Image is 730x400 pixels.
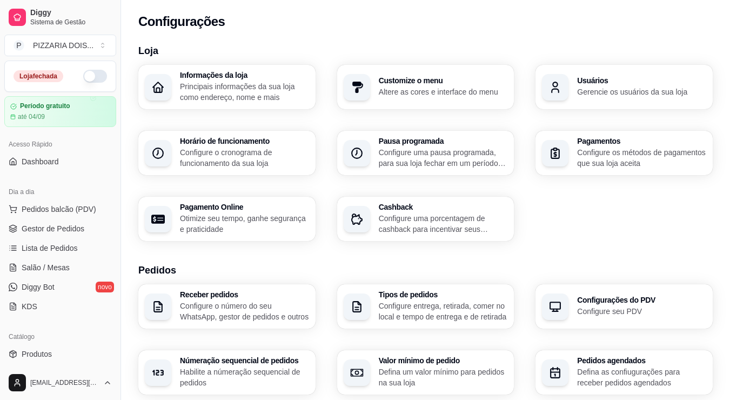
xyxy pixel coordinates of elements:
[337,65,514,109] button: Customize o menuAltere as cores e interface do menu
[180,203,309,211] h3: Pagamento Online
[20,102,70,110] article: Período gratuito
[22,282,55,292] span: Diggy Bot
[4,259,116,276] a: Salão / Mesas
[4,4,116,30] a: DiggySistema de Gestão
[180,137,309,145] h3: Horário de funcionamento
[379,366,508,388] p: Defina um valor mínimo para pedidos na sua loja
[180,291,309,298] h3: Receber pedidos
[379,301,508,322] p: Configure entrega, retirada, comer no local e tempo de entrega e de retirada
[577,147,706,169] p: Configure os métodos de pagamentos que sua loja aceita
[138,131,316,175] button: Horário de funcionamentoConfigure o cronograma de funcionamento da sua loja
[577,137,706,145] h3: Pagamentos
[4,153,116,170] a: Dashboard
[4,183,116,201] div: Dia a dia
[4,278,116,296] a: Diggy Botnovo
[379,137,508,145] h3: Pausa programada
[138,263,713,278] h3: Pedidos
[30,378,99,387] span: [EMAIL_ADDRESS][DOMAIN_NAME]
[4,239,116,257] a: Lista de Pedidos
[379,213,508,235] p: Configure uma porcentagem de cashback para incentivar seus clientes a comprarem em sua loja
[577,366,706,388] p: Defina as confiugurações para receber pedidos agendados
[180,147,309,169] p: Configure o cronograma de funcionamento da sua loja
[22,262,70,273] span: Salão / Mesas
[577,357,706,364] h3: Pedidos agendados
[14,40,24,51] span: P
[577,86,706,97] p: Gerencie os usuários da sua loja
[138,197,316,241] button: Pagamento OnlineOtimize seu tempo, ganhe segurança e praticidade
[4,96,116,127] a: Período gratuitoaté 04/09
[83,70,107,83] button: Alterar Status
[4,370,116,396] button: [EMAIL_ADDRESS][DOMAIN_NAME]
[535,131,713,175] button: PagamentosConfigure os métodos de pagamentos que sua loja aceita
[535,350,713,395] button: Pedidos agendadosDefina as confiugurações para receber pedidos agendados
[379,203,508,211] h3: Cashback
[535,284,713,329] button: Configurações do PDVConfigure seu PDV
[30,18,112,26] span: Sistema de Gestão
[180,71,309,79] h3: Informações da loja
[22,204,96,215] span: Pedidos balcão (PDV)
[337,131,514,175] button: Pausa programadaConfigure uma pausa programada, para sua loja fechar em um período específico
[4,345,116,363] a: Produtos
[379,357,508,364] h3: Valor mínimo de pedido
[379,86,508,97] p: Altere as cores e interface do menu
[138,284,316,329] button: Receber pedidosConfigure o número do seu WhatsApp, gestor de pedidos e outros
[138,13,225,30] h2: Configurações
[180,301,309,322] p: Configure o número do seu WhatsApp, gestor de pedidos e outros
[138,43,713,58] h3: Loja
[379,291,508,298] h3: Tipos de pedidos
[337,284,514,329] button: Tipos de pedidosConfigure entrega, retirada, comer no local e tempo de entrega e de retirada
[379,77,508,84] h3: Customize o menu
[33,40,93,51] div: PIZZARIA DOIS ...
[577,77,706,84] h3: Usuários
[4,365,116,382] a: Complementos
[535,65,713,109] button: UsuáriosGerencie os usuários da sua loja
[22,243,78,254] span: Lista de Pedidos
[180,81,309,103] p: Principais informações da sua loja como endereço, nome e mais
[4,220,116,237] a: Gestor de Pedidos
[577,306,706,317] p: Configure seu PDV
[180,213,309,235] p: Otimize seu tempo, ganhe segurança e praticidade
[30,8,112,18] span: Diggy
[22,349,52,359] span: Produtos
[138,65,316,109] button: Informações da lojaPrincipais informações da sua loja como endereço, nome e mais
[4,35,116,56] button: Select a team
[577,296,706,304] h3: Configurações do PDV
[4,328,116,345] div: Catálogo
[4,201,116,218] button: Pedidos balcão (PDV)
[337,350,514,395] button: Valor mínimo de pedidoDefina um valor mínimo para pedidos na sua loja
[4,136,116,153] div: Acesso Rápido
[379,147,508,169] p: Configure uma pausa programada, para sua loja fechar em um período específico
[18,112,45,121] article: até 04/09
[180,366,309,388] p: Habilite a númeração sequencial de pedidos
[22,156,59,167] span: Dashboard
[22,223,84,234] span: Gestor de Pedidos
[337,197,514,241] button: CashbackConfigure uma porcentagem de cashback para incentivar seus clientes a comprarem em sua loja
[4,298,116,315] a: KDS
[180,357,309,364] h3: Númeração sequencial de pedidos
[14,70,63,82] div: Loja fechada
[138,350,316,395] button: Númeração sequencial de pedidosHabilite a númeração sequencial de pedidos
[22,301,37,312] span: KDS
